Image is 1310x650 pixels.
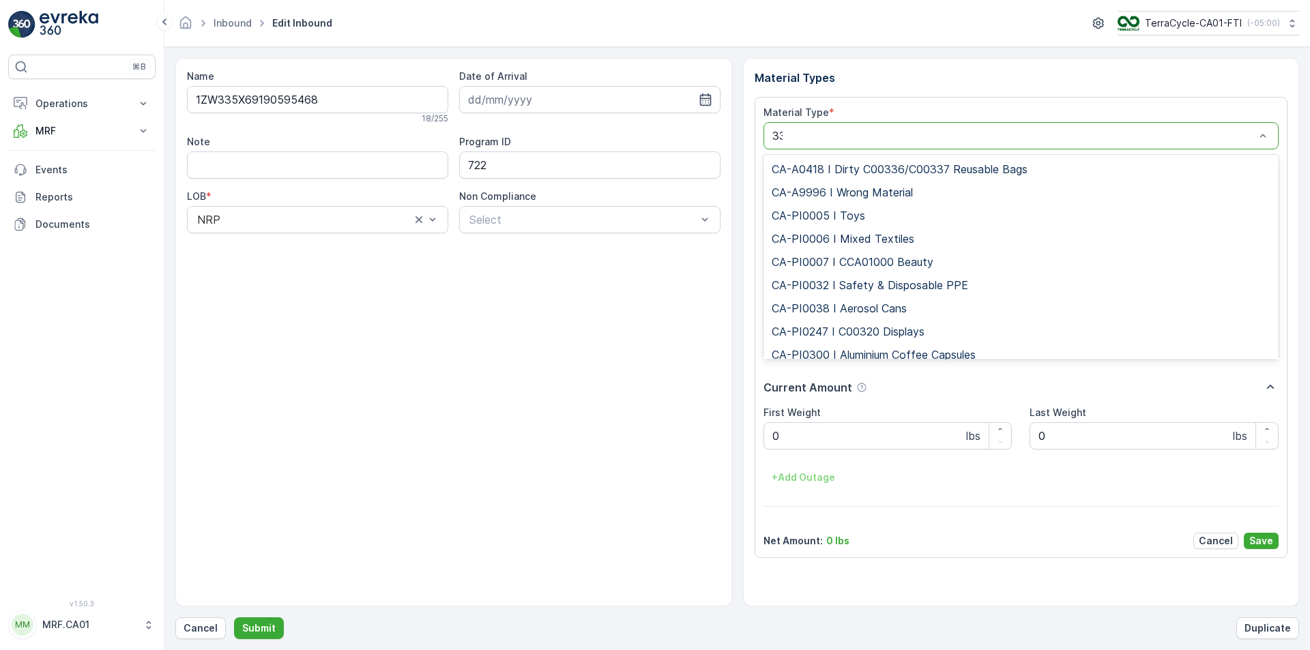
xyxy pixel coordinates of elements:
button: Operations [8,90,156,117]
p: lbs [1233,428,1247,444]
p: Events [35,163,150,177]
span: CA-PI0038 I Aerosol Cans [772,302,907,314]
p: TerraCycle-CA01-FTI [1145,16,1242,30]
p: Current Amount [763,379,852,396]
label: LOB [187,190,206,202]
a: Reports [8,183,156,211]
p: Select [469,211,697,228]
p: + Add Outage [772,471,835,484]
p: ( -05:00 ) [1247,18,1280,29]
p: Cancel [184,621,218,635]
p: Operations [35,97,128,110]
button: Cancel [1193,533,1238,549]
button: Save [1244,533,1279,549]
span: CA-PI0247 I C00320 Displays [772,325,925,338]
button: TerraCycle-CA01-FTI(-05:00) [1118,11,1299,35]
p: MRF.CA01 [42,618,136,632]
button: MMMRF.CA01 [8,610,156,639]
p: lbs [966,428,980,444]
button: Submit [234,617,284,639]
p: MRF [35,124,128,138]
label: Last Weight [1030,407,1086,418]
p: Net Amount : [763,534,823,548]
span: Edit Inbound [270,16,335,30]
input: dd/mm/yyyy [459,86,720,113]
button: +Add Outage [763,467,843,488]
p: 0 lbs [826,534,849,548]
label: Name [187,70,214,82]
a: Homepage [178,20,193,32]
span: CA-A9996 I Wrong Material [772,186,913,198]
span: CA-A0418 I Dirty C00336/C00337 Reusable Bags [772,163,1028,175]
button: Cancel [175,617,226,639]
a: Documents [8,211,156,238]
p: ⌘B [132,61,146,72]
span: CA-PI0006 I Mixed Textiles [772,233,914,245]
label: Program ID [459,136,511,147]
span: CA-PI0007 I CCA01000 Beauty [772,256,933,268]
p: Reports [35,190,150,204]
button: Duplicate [1236,617,1299,639]
span: v 1.50.3 [8,600,156,608]
p: Save [1249,534,1273,548]
img: logo_light-DOdMpM7g.png [40,11,98,38]
p: Material Types [755,70,1288,86]
p: Duplicate [1244,621,1291,635]
label: Note [187,136,210,147]
button: MRF [8,117,156,145]
p: Cancel [1199,534,1233,548]
label: Date of Arrival [459,70,527,82]
div: Help Tooltip Icon [856,382,867,393]
label: Non Compliance [459,190,536,202]
img: logo [8,11,35,38]
p: Documents [35,218,150,231]
span: CA-PI0032 I Safety & Disposable PPE [772,279,968,291]
a: Inbound [214,17,252,29]
label: First Weight [763,407,821,418]
label: Material Type [763,106,829,118]
div: MM [12,614,33,636]
span: CA-PI0300 I Aluminium Coffee Capsules [772,349,976,361]
span: CA-PI0005 I Toys [772,209,865,222]
p: Submit [242,621,276,635]
a: Events [8,156,156,183]
p: 18 / 255 [422,113,448,124]
img: TC_BVHiTW6.png [1118,16,1139,31]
